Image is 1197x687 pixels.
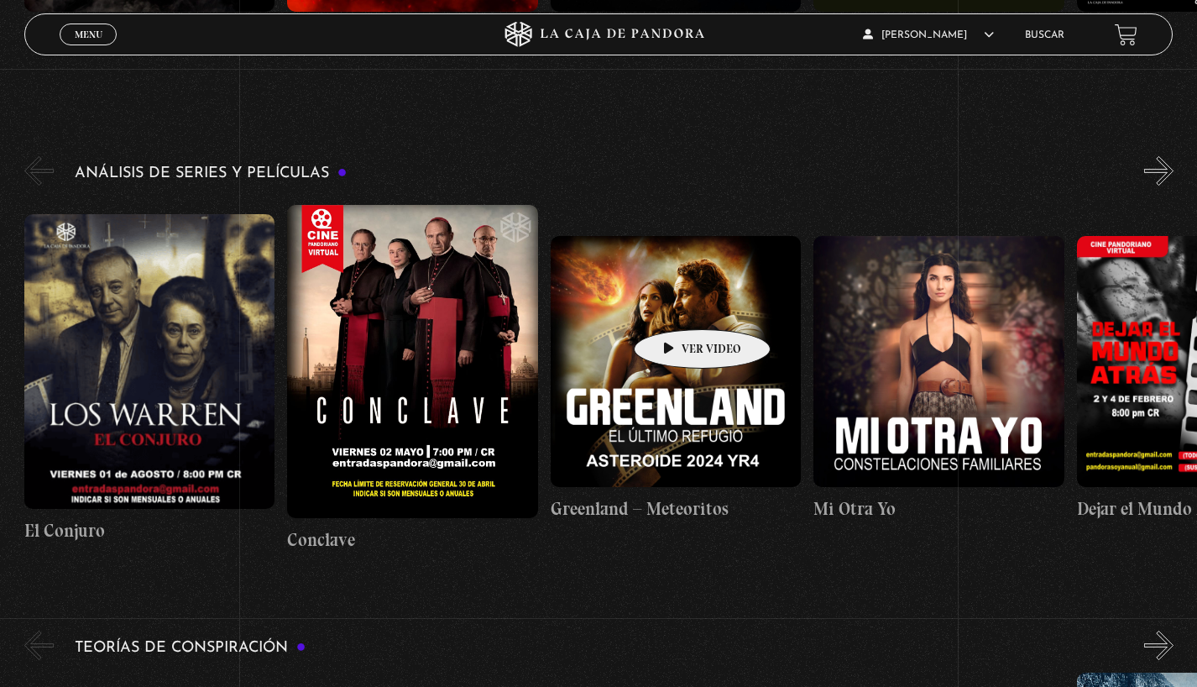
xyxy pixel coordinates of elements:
[24,517,275,544] h4: El Conjuro
[75,165,348,181] h3: Análisis de series y películas
[75,640,306,656] h3: Teorías de Conspiración
[1115,24,1137,46] a: View your shopping cart
[863,30,994,40] span: [PERSON_NAME]
[287,527,538,553] h4: Conclave
[24,198,275,560] a: El Conjuro
[24,631,54,660] button: Previous
[24,20,275,47] h4: Papa [PERSON_NAME]
[1144,631,1173,660] button: Next
[551,496,802,522] h4: Greenland – Meteoritos
[24,156,54,186] button: Previous
[75,29,102,39] span: Menu
[813,496,1064,522] h4: Mi Otra Yo
[813,198,1064,560] a: Mi Otra Yo
[287,198,538,560] a: Conclave
[69,44,108,55] span: Cerrar
[1144,156,1173,186] button: Next
[551,198,802,560] a: Greenland – Meteoritos
[1025,30,1064,40] a: Buscar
